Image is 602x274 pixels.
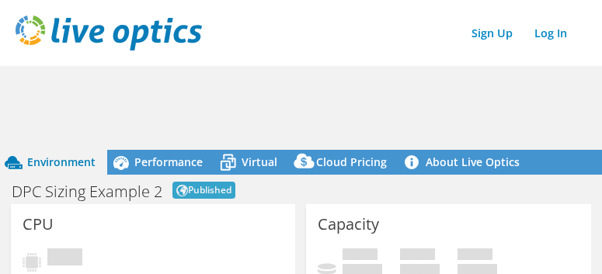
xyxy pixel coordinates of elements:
[527,22,575,44] a: Log In
[47,248,82,269] span: Pending
[343,248,378,264] span: Used
[242,154,277,169] span: Virtual
[16,16,202,50] img: live_optics_svg.svg
[398,150,531,175] a: About Live Optics
[27,154,96,169] span: Environment
[464,22,520,44] a: Sign Up
[400,248,435,264] span: Free
[134,154,203,169] span: Performance
[172,182,235,199] span: Published
[12,184,162,199] h1: DPC Sizing Example 2
[23,216,54,233] h3: CPU
[316,154,387,169] span: Cloud Pricing
[318,216,379,233] h3: Capacity
[458,248,492,264] span: Total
